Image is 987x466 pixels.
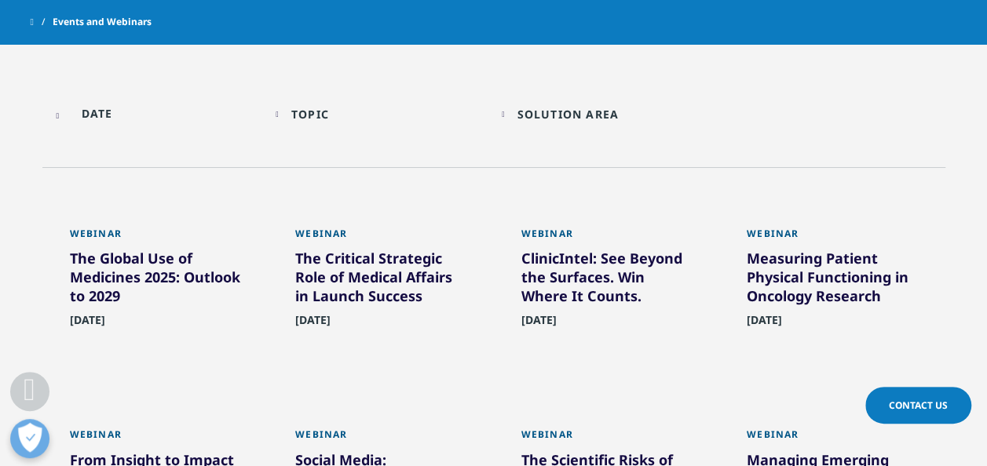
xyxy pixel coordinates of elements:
div: Webinar [521,428,693,450]
a: Webinar ClinicIntel: See Beyond the Surfaces. Win Where It Counts. [DATE] [521,228,693,364]
button: Open Preferences [10,419,49,458]
span: [DATE] [295,312,331,337]
div: Webinar [747,228,918,249]
div: Webinar [295,228,466,249]
div: Webinar [747,428,918,450]
div: Webinar [70,228,241,249]
div: Webinar [521,228,693,249]
a: Webinar The Global Use of Medicines 2025: Outlook to 2029 [DATE] [70,228,241,364]
div: Solution Area facet. [517,107,619,122]
a: Webinar Measuring Patient Physical Functioning in Oncology Research [DATE] [747,228,918,364]
span: [DATE] [70,312,105,337]
a: Webinar The Critical Strategic Role of Medical Affairs in Launch Success [DATE] [295,228,466,364]
div: The Critical Strategic Role of Medical Affairs in Launch Success [295,249,466,311]
span: [DATE] [747,312,782,337]
a: Contact Us [865,387,971,424]
span: Events and Webinars [53,8,152,36]
div: Webinar [295,428,466,450]
div: ClinicIntel: See Beyond the Surfaces. Win Where It Counts. [521,249,693,311]
div: Topic facet. [291,107,329,122]
div: The Global Use of Medicines 2025: Outlook to 2029 [70,249,241,311]
input: DATE [50,96,261,131]
div: Measuring Patient Physical Functioning in Oncology Research [747,249,918,311]
div: Webinar [70,428,241,450]
span: Contact Us [889,399,948,412]
span: [DATE] [521,312,557,337]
